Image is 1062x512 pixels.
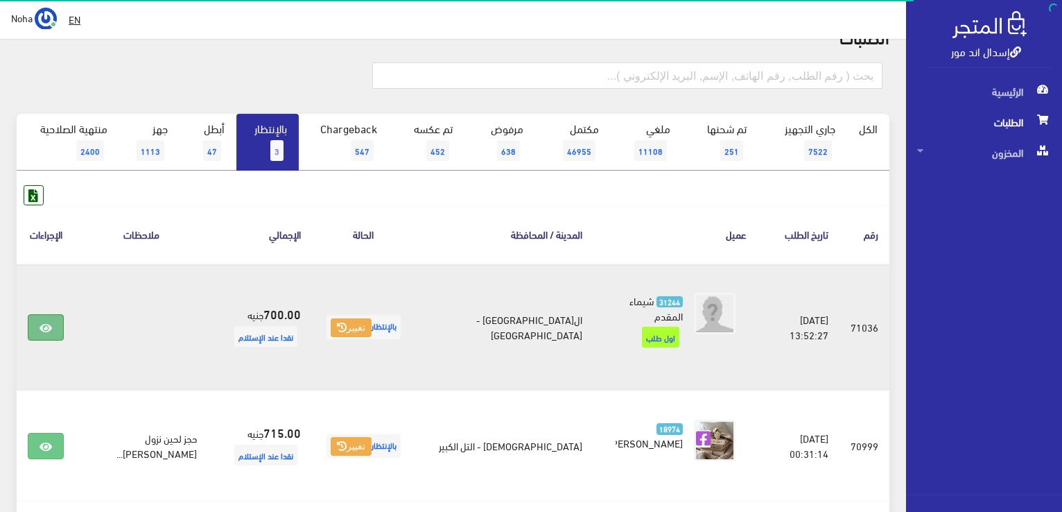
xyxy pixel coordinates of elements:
a: الطلبات [906,107,1062,137]
span: بالإنتظار [327,434,401,459]
a: مكتمل46955 [535,114,611,171]
th: اﻹجمالي [208,205,312,263]
td: 71036 [839,264,889,391]
a: تم شحنها251 [682,114,758,171]
th: عميل [593,205,758,263]
td: 70999 [839,391,889,501]
td: ال[GEOGRAPHIC_DATA] - [GEOGRAPHIC_DATA] [415,264,593,391]
img: . [952,11,1027,38]
img: avatar.png [694,293,735,334]
button: تغيير [331,318,372,338]
span: الطلبات [917,107,1051,137]
a: 18974 [PERSON_NAME] [616,420,684,450]
span: 1113 [137,140,164,161]
th: ملاحظات [75,205,208,263]
span: 452 [426,140,449,161]
span: 251 [720,140,743,161]
span: المخزون [917,137,1051,168]
span: 638 [497,140,520,161]
a: EN [63,7,86,32]
span: Noha [11,9,33,26]
th: رقم [839,205,889,263]
th: المدينة / المحافظة [415,205,593,263]
a: الرئيسية [906,76,1062,107]
span: [PERSON_NAME] [609,433,683,452]
span: 3 [270,140,284,161]
u: EN [69,10,80,28]
a: إسدال اند مور [951,41,1021,61]
td: [DATE] 00:31:14 [758,391,839,501]
td: جنيه [208,264,312,391]
span: الرئيسية [917,76,1051,107]
a: جهز1113 [119,114,180,171]
button: تغيير [331,437,372,456]
strong: 715.00 [263,423,301,441]
td: [DEMOGRAPHIC_DATA] - التل الكبير [415,391,593,501]
a: مرفوض638 [464,114,535,171]
td: [DATE] 13:52:27 [758,264,839,391]
span: شيماء المقدم [629,291,684,325]
span: 46955 [563,140,595,161]
td: جنيه [208,391,312,501]
span: 11108 [634,140,667,161]
td: حجز لحين نزول [PERSON_NAME]... [75,391,208,501]
span: نقدا عند الإستلام [234,445,297,466]
a: ... Noha [11,7,57,29]
a: ملغي11108 [611,114,682,171]
a: المخزون [906,137,1062,168]
a: منتهية الصلاحية2400 [17,114,119,171]
a: 31244 شيماء المقدم [616,293,684,323]
strong: 700.00 [263,305,301,323]
a: الكل [847,114,889,143]
a: أبطل47 [180,114,236,171]
span: 547 [351,140,374,161]
span: 2400 [76,140,104,161]
a: تم عكسه452 [389,114,464,171]
span: 7522 [804,140,832,161]
span: 47 [203,140,221,161]
span: نقدا عند الإستلام [234,326,297,347]
img: picture [694,420,735,461]
span: 18974 [656,423,684,435]
input: بحث ( رقم الطلب, رقم الهاتف, الإسم, البريد اﻹلكتروني )... [372,62,882,89]
img: ... [35,8,57,30]
a: جاري التجهيز7522 [758,114,848,171]
a: Chargeback547 [299,114,389,171]
span: 31244 [656,296,684,308]
span: اول طلب [642,327,679,348]
a: بالإنتظار3 [236,114,299,171]
th: الحالة [312,205,415,263]
span: بالإنتظار [327,315,401,339]
th: تاريخ الطلب [758,205,839,263]
th: الإجراءات [17,205,75,263]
